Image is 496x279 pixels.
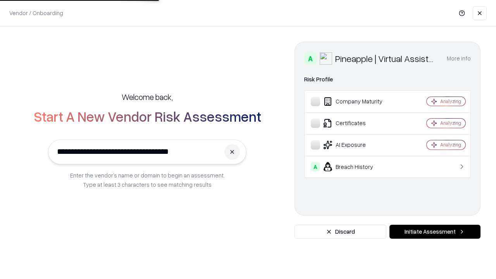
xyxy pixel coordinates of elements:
[311,162,320,171] div: A
[311,162,403,171] div: Breach History
[122,91,173,102] h5: Welcome back,
[440,98,461,105] div: Analyzing
[447,52,471,65] button: More info
[335,52,437,65] div: Pineapple | Virtual Assistant Agency
[34,108,261,124] h2: Start A New Vendor Risk Assessment
[440,141,461,148] div: Analyzing
[70,170,225,189] p: Enter the vendor’s name or domain to begin an assessment. Type at least 3 characters to see match...
[304,75,471,84] div: Risk Profile
[320,52,332,65] img: Pineapple | Virtual Assistant Agency
[9,9,63,17] p: Vendor / Onboarding
[389,225,480,239] button: Initiate Assessment
[311,140,403,150] div: AI Exposure
[311,119,403,128] div: Certificates
[294,225,386,239] button: Discard
[311,97,403,106] div: Company Maturity
[304,52,317,65] div: A
[440,120,461,126] div: Analyzing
